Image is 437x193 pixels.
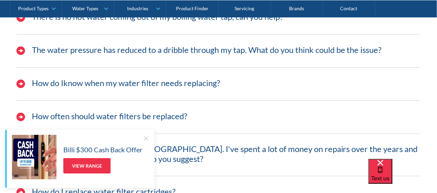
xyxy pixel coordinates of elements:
div: Product Types [18,5,49,11]
h4: How do Iknow when my water filter needs replacing? [32,78,220,88]
h5: Billi $300 Cash Back Offer [63,144,142,155]
div: Industries [127,5,148,11]
h4: My filtered water tap is 7 or [DEMOGRAPHIC_DATA]. I've spent a lot of money on repairs over the y... [32,144,421,164]
a: View Range [63,158,111,174]
div: Water Types [73,5,99,11]
h4: How often should water filters be replaced? [32,111,187,121]
h4: The water pressure has reduced to a dribble through my tap. What do you think could be the issue? [32,45,382,55]
img: Billi $300 Cash Back Offer [12,135,57,179]
iframe: podium webchat widget bubble [369,159,437,193]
